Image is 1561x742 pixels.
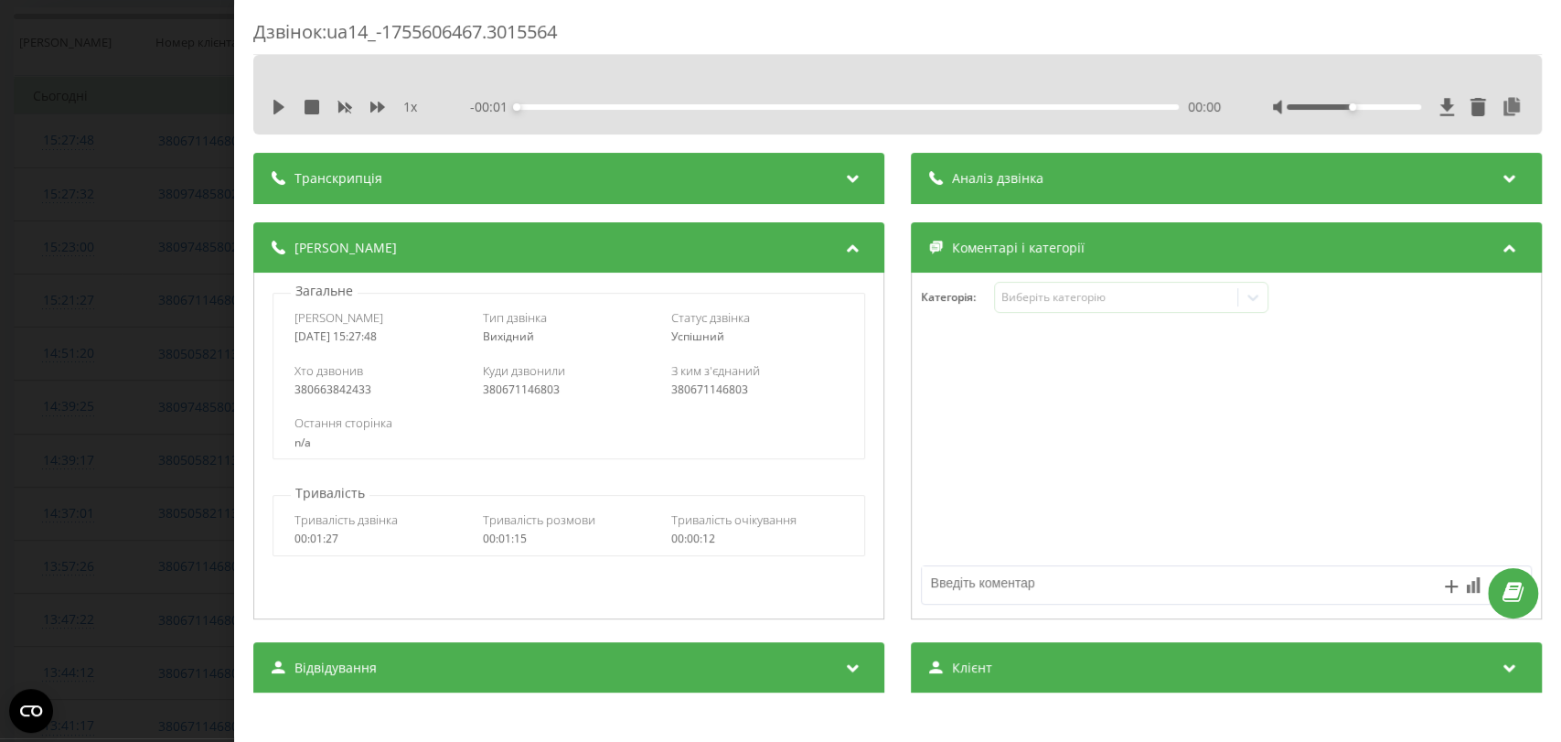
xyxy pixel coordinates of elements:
span: Успішний [671,328,724,344]
p: Загальне [291,282,358,300]
span: [PERSON_NAME] [294,309,383,326]
span: Тривалість дзвінка [294,511,398,528]
div: 00:01:27 [294,532,466,545]
div: 380671146803 [671,383,843,396]
span: Коментарі і категорії [952,239,1085,257]
span: 00:00 [1188,98,1221,116]
span: [PERSON_NAME] [294,239,397,257]
div: 00:00:12 [671,532,843,545]
div: Виберіть категорію [1001,290,1230,305]
span: Тривалість розмови [483,511,595,528]
span: Транскрипція [294,169,382,188]
p: Тривалість [291,484,369,502]
span: - 00:01 [470,98,517,116]
div: n/a [294,436,843,449]
div: 380671146803 [483,383,655,396]
div: Accessibility label [513,103,520,111]
div: 00:01:15 [483,532,655,545]
span: З ким з'єднаний [671,362,760,379]
span: Клієнт [952,659,992,677]
h4: Категорія : [921,291,994,304]
span: Вихідний [483,328,534,344]
span: Остання сторінка [294,414,392,431]
button: Open CMP widget [9,689,53,733]
div: Accessibility label [1349,103,1356,111]
span: Відвідування [294,659,377,677]
span: Тривалість очікування [671,511,797,528]
div: [DATE] 15:27:48 [294,330,466,343]
span: Хто дзвонив [294,362,363,379]
div: 380663842433 [294,383,466,396]
span: Тип дзвінка [483,309,547,326]
span: Куди дзвонили [483,362,565,379]
div: Дзвінок : ua14_-1755606467.3015564 [253,19,1542,55]
span: 1 x [403,98,417,116]
span: Аналіз дзвінка [952,169,1043,188]
span: Статус дзвінка [671,309,750,326]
